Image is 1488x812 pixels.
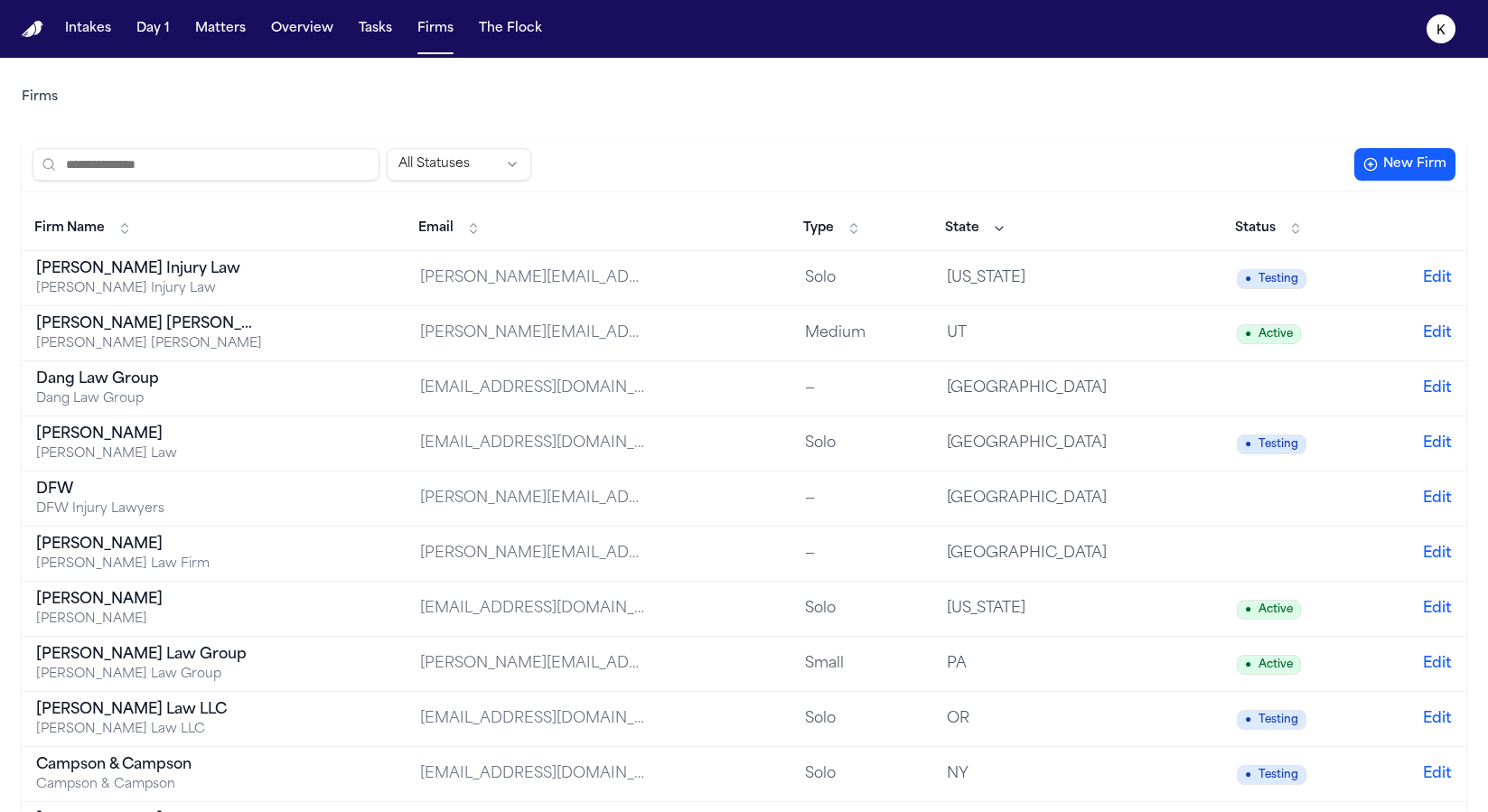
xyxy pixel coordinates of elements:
[36,754,262,776] div: Campson & Campson
[36,335,262,353] div: [PERSON_NAME] [PERSON_NAME]
[1245,768,1251,782] span: ●
[1423,267,1452,289] button: Edit
[22,89,58,107] nav: Breadcrumb
[188,13,253,45] button: Matters
[1423,763,1452,785] button: Edit
[805,543,918,565] div: —
[264,13,341,45] button: Overview
[36,666,262,684] div: [PERSON_NAME] Law Group
[36,258,262,280] div: [PERSON_NAME] Injury Law
[36,534,262,555] div: [PERSON_NAME]
[36,369,262,390] div: Dang Law Group
[805,267,918,289] div: Solo
[420,433,646,454] div: [EMAIL_ADDRESS][DOMAIN_NAME]
[36,280,262,298] div: [PERSON_NAME] Injury Law
[36,611,262,629] div: [PERSON_NAME]
[1423,322,1452,344] button: Edit
[1237,269,1306,289] span: Testing
[1423,378,1452,399] button: Edit
[22,89,58,107] a: Firms
[36,479,262,500] div: DFW
[420,488,646,509] div: [PERSON_NAME][EMAIL_ADDRESS][DOMAIN_NAME]
[129,13,177,45] button: Day 1
[58,13,118,45] button: Intakes
[420,708,646,730] div: [EMAIL_ADDRESS][DOMAIN_NAME]
[805,598,918,620] div: Solo
[947,378,1173,399] div: [GEOGRAPHIC_DATA]
[410,13,461,45] button: Firms
[947,598,1173,620] div: [US_STATE]
[805,763,918,785] div: Solo
[794,214,870,243] button: Type
[36,776,262,794] div: Campson & Campson
[1245,713,1251,727] span: ●
[805,433,918,454] div: Solo
[947,708,1173,730] div: OR
[1354,148,1455,181] button: New Firm
[418,219,454,238] span: Email
[1245,658,1251,672] span: ●
[36,555,262,574] div: [PERSON_NAME] Law Firm
[947,433,1173,454] div: [GEOGRAPHIC_DATA]
[36,390,262,408] div: Dang Law Group
[1245,327,1251,341] span: ●
[420,653,646,675] div: [PERSON_NAME][EMAIL_ADDRESS][DOMAIN_NAME]
[947,653,1173,675] div: PA
[351,13,399,45] button: Tasks
[803,219,834,238] span: Type
[22,21,43,38] a: Home
[1237,600,1301,620] span: Active
[25,214,141,243] button: Firm Name
[420,378,646,399] div: [EMAIL_ADDRESS][DOMAIN_NAME]
[36,445,262,463] div: [PERSON_NAME] Law
[936,214,1015,243] button: State
[409,214,490,243] button: Email
[947,763,1173,785] div: NY
[805,322,918,344] div: Medium
[805,488,918,509] div: —
[420,763,646,785] div: [EMAIL_ADDRESS][DOMAIN_NAME]
[36,424,262,445] div: [PERSON_NAME]
[805,378,918,399] div: —
[1237,434,1306,454] span: Testing
[947,267,1173,289] div: [US_STATE]
[1423,598,1452,620] button: Edit
[472,13,549,45] button: The Flock
[420,322,646,344] div: [PERSON_NAME][EMAIL_ADDRESS][DOMAIN_NAME]
[420,598,646,620] div: [EMAIL_ADDRESS][DOMAIN_NAME]
[34,219,105,238] span: Firm Name
[1423,543,1452,565] button: Edit
[36,500,262,518] div: DFW Injury Lawyers
[1423,433,1452,454] button: Edit
[805,708,918,730] div: Solo
[1423,708,1452,730] button: Edit
[420,267,646,289] div: [PERSON_NAME][EMAIL_ADDRESS][DOMAIN_NAME]
[36,699,262,721] div: [PERSON_NAME] Law LLC
[36,313,262,335] div: [PERSON_NAME] [PERSON_NAME]
[36,589,262,611] div: [PERSON_NAME]
[1423,653,1452,675] button: Edit
[1237,324,1301,344] span: Active
[1235,219,1276,238] span: Status
[36,721,262,739] div: [PERSON_NAME] Law LLC
[1237,655,1301,675] span: Active
[1423,488,1452,509] button: Edit
[22,21,43,38] img: Finch Logo
[1245,602,1251,617] span: ●
[1237,710,1306,730] span: Testing
[1226,214,1312,243] button: Status
[947,543,1173,565] div: [GEOGRAPHIC_DATA]
[1237,765,1306,785] span: Testing
[947,322,1173,344] div: UT
[1245,272,1251,286] span: ●
[805,653,918,675] div: Small
[36,644,262,666] div: [PERSON_NAME] Law Group
[1245,437,1251,452] span: ●
[947,488,1173,509] div: [GEOGRAPHIC_DATA]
